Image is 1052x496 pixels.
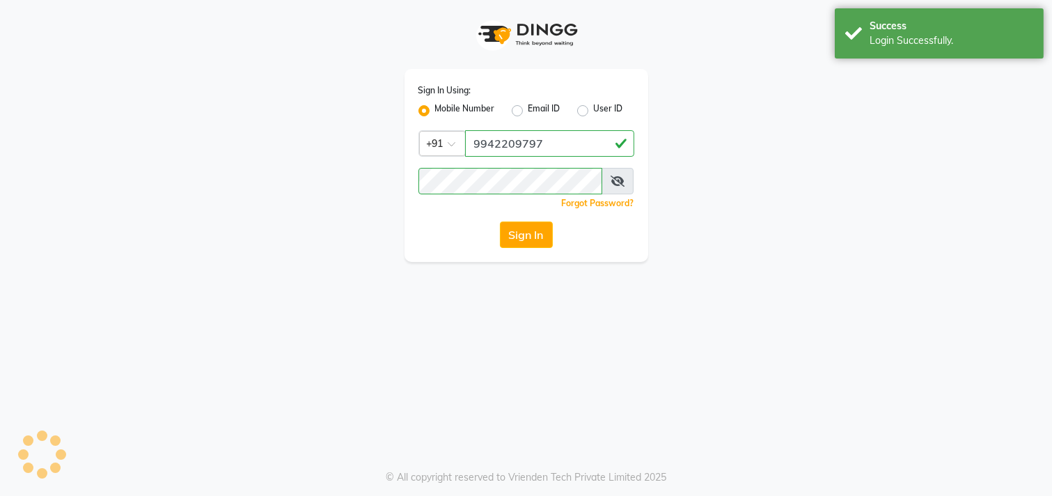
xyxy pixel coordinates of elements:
input: Username [418,168,603,194]
label: User ID [594,102,623,119]
a: Forgot Password? [562,198,634,208]
label: Sign In Using: [418,84,471,97]
label: Email ID [528,102,560,119]
input: Username [465,130,634,157]
div: Login Successfully. [870,33,1033,48]
div: Success [870,19,1033,33]
button: Sign In [500,222,553,248]
label: Mobile Number [435,102,495,119]
img: logo1.svg [471,14,582,55]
